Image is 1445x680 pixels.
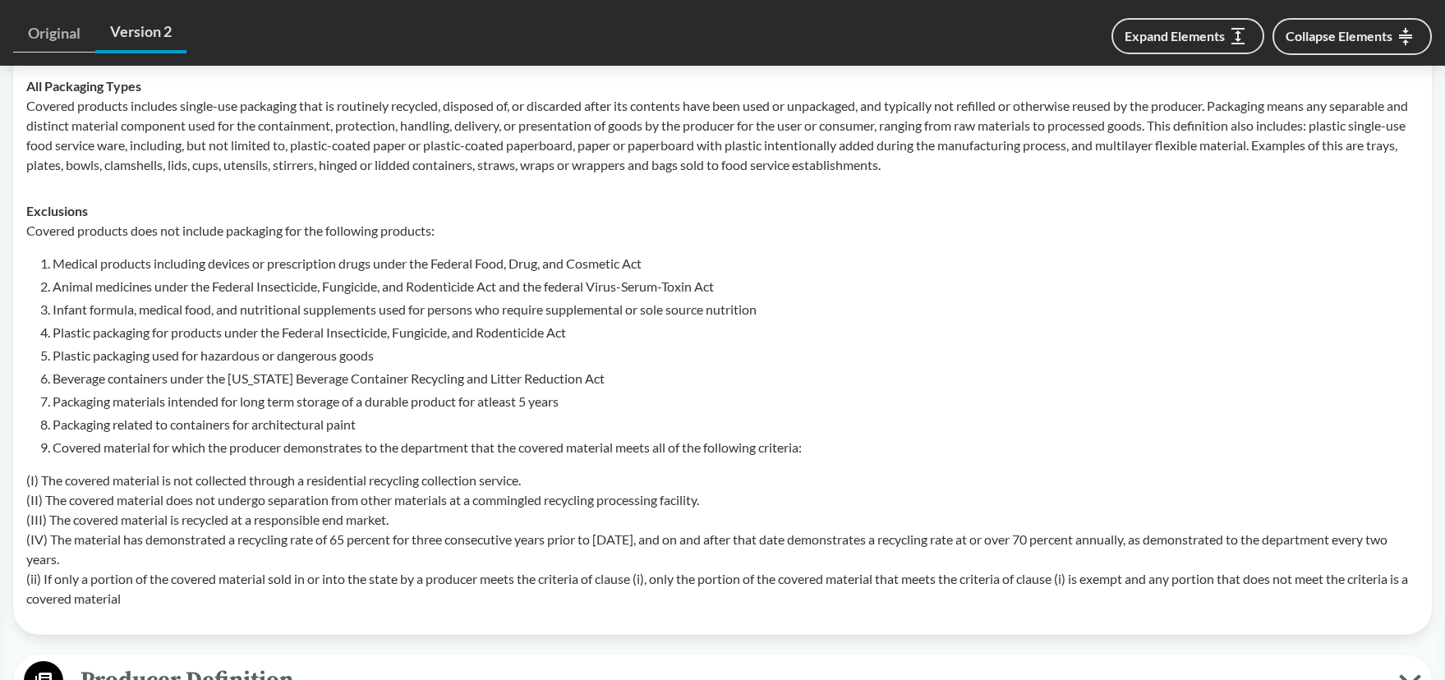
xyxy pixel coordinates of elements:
li: Packaging related to containers for architectural paint [53,415,1419,434]
li: Covered material for which the producer demonstrates to the department that the covered material ... [53,438,1419,457]
li: Medical products including devices or prescription drugs under the Federal Food, Drug, and Cosmet... [53,254,1419,273]
a: Original [13,15,95,53]
li: Packaging materials intended for long term storage of a durable product for atleast 5 years [53,392,1419,411]
li: Plastic packaging for products under the Federal Insecticide, Fungicide, and Rodenticide Act [53,323,1419,342]
li: Infant formula, medical food, and nutritional supplements used for persons who require supplement... [53,300,1419,319]
p: (I) The covered material is not collected through a residential recycling collection service. (II... [26,471,1419,609]
strong: All Packaging Types [26,78,141,94]
button: Expand Elements [1111,18,1264,54]
button: Collapse Elements [1272,18,1432,55]
p: Covered products does not include packaging for the following products: [26,221,1419,241]
p: Covered products includes single-use packaging that is routinely recycled, disposed of, or discar... [26,96,1419,175]
li: Beverage containers under the [US_STATE] Beverage Container Recycling and Litter Reduction Act [53,369,1419,388]
li: Plastic packaging used for hazardous or dangerous goods [53,346,1419,365]
a: Version 2 [95,13,186,53]
strong: Exclusions [26,203,88,218]
li: Animal medicines under the Federal Insecticide, Fungicide, and Rodenticide Act and the federal Vi... [53,277,1419,296]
